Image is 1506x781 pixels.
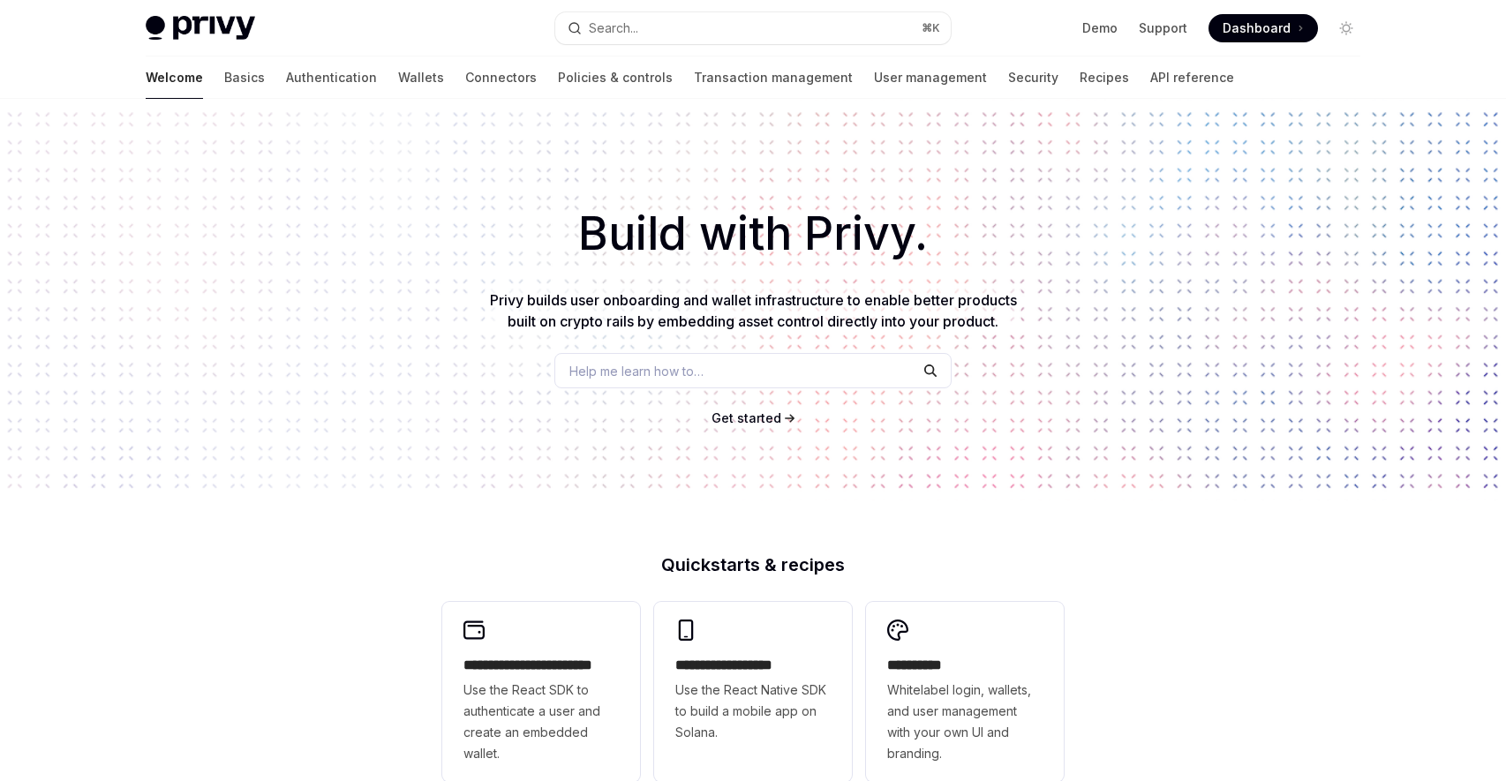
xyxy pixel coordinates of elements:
[1332,14,1360,42] button: Toggle dark mode
[490,291,1017,330] span: Privy builds user onboarding and wallet infrastructure to enable better products built on crypto ...
[874,56,987,99] a: User management
[463,680,619,764] span: Use the React SDK to authenticate a user and create an embedded wallet.
[922,21,940,35] span: ⌘ K
[558,56,673,99] a: Policies & controls
[1139,19,1187,37] a: Support
[1082,19,1118,37] a: Demo
[887,680,1043,764] span: Whitelabel login, wallets, and user management with your own UI and branding.
[286,56,377,99] a: Authentication
[1150,56,1234,99] a: API reference
[146,56,203,99] a: Welcome
[1008,56,1058,99] a: Security
[1209,14,1318,42] a: Dashboard
[1080,56,1129,99] a: Recipes
[712,409,781,427] a: Get started
[555,12,951,44] button: Search...⌘K
[675,680,831,743] span: Use the React Native SDK to build a mobile app on Solana.
[146,16,255,41] img: light logo
[224,56,265,99] a: Basics
[398,56,444,99] a: Wallets
[589,18,638,39] div: Search...
[712,410,781,425] span: Get started
[442,556,1064,574] h2: Quickstarts & recipes
[28,199,1478,268] h1: Build with Privy.
[465,56,537,99] a: Connectors
[694,56,853,99] a: Transaction management
[569,362,704,380] span: Help me learn how to…
[1223,19,1291,37] span: Dashboard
